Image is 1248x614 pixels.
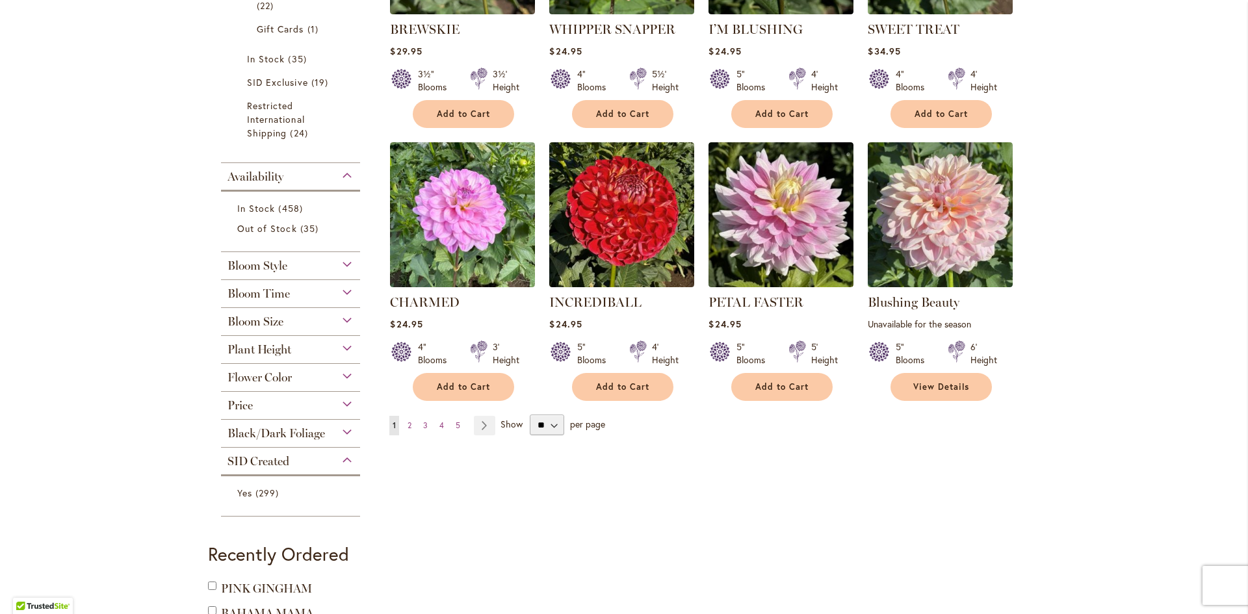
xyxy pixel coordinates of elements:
div: 5" Blooms [736,68,773,94]
strong: Recently Ordered [208,542,349,566]
span: SID Created [227,454,289,468]
a: Out of Stock 35 [237,222,347,235]
a: In Stock 458 [237,201,347,215]
a: Gift Cards [257,22,328,36]
a: WHIPPER SNAPPER [549,21,675,37]
a: Restricted International Shipping [247,99,337,140]
span: Add to Cart [437,381,490,392]
div: 3½' Height [493,68,519,94]
p: Unavailable for the season [868,318,1013,330]
a: 5 [452,416,463,435]
a: PINK GINGHAM [221,582,312,596]
img: CHARMED [390,142,535,287]
img: Incrediball [549,142,694,287]
button: Add to Cart [890,100,992,128]
span: 2 [408,420,411,430]
span: Price [227,398,253,413]
div: 4' Height [970,68,997,94]
a: SWEET TREAT [868,5,1013,17]
a: CHARMED [390,277,535,290]
a: I’M BLUSHING [708,5,853,17]
span: Availability [227,170,283,184]
a: PETAL FASTER [708,294,803,310]
a: SWEET TREAT [868,21,959,37]
span: SID Exclusive [247,76,308,88]
span: 299 [255,486,282,500]
button: Add to Cart [413,100,514,128]
a: BREWSKIE [390,21,460,37]
span: $24.95 [708,45,741,57]
button: Add to Cart [731,100,833,128]
span: Bloom Style [227,259,287,273]
div: 4' Height [652,340,679,366]
span: Show [500,418,523,430]
div: 4" Blooms [418,340,454,366]
img: Blushing Beauty [868,142,1013,287]
img: PETAL FASTER [708,142,853,287]
a: I’M BLUSHING [708,21,803,37]
a: SID Exclusive [247,75,337,89]
a: CHARMED [390,294,460,310]
span: In Stock [247,53,285,65]
span: $24.95 [708,318,741,330]
button: Add to Cart [413,373,514,401]
span: 458 [278,201,305,215]
span: View Details [913,381,969,392]
a: PETAL FASTER [708,277,853,290]
a: BREWSKIE [390,5,535,17]
a: INCREDIBALL [549,294,642,310]
span: Add to Cart [755,381,809,392]
span: Plant Height [227,342,291,357]
div: 3½" Blooms [418,68,454,94]
span: 5 [456,420,460,430]
div: 3' Height [493,340,519,366]
span: Gift Cards [257,23,304,35]
span: Yes [237,487,252,499]
span: In Stock [237,202,275,214]
span: 35 [288,52,309,66]
button: Add to Cart [731,373,833,401]
span: Add to Cart [915,109,968,120]
button: Add to Cart [572,373,673,401]
a: View Details [890,373,992,401]
span: $24.95 [549,318,582,330]
span: 4 [439,420,444,430]
a: 3 [420,416,431,435]
a: Blushing Beauty [868,277,1013,290]
a: Incrediball [549,277,694,290]
a: 2 [404,416,415,435]
div: 5" Blooms [577,340,614,366]
span: 19 [311,75,331,89]
span: $29.95 [390,45,422,57]
span: Add to Cart [596,381,649,392]
span: Bloom Size [227,314,283,329]
span: 1 [307,22,322,36]
span: Black/Dark Foliage [227,426,325,441]
span: Bloom Time [227,287,290,301]
div: 4" Blooms [896,68,932,94]
div: 5" Blooms [736,340,773,366]
div: 4' Height [811,68,838,94]
div: 5' Height [811,340,838,366]
span: Add to Cart [437,109,490,120]
a: Blushing Beauty [868,294,959,310]
button: Add to Cart [572,100,673,128]
span: 1 [393,420,396,430]
span: $34.95 [868,45,900,57]
div: 4" Blooms [577,68,614,94]
span: 24 [290,126,311,140]
div: 6' Height [970,340,997,366]
span: Flower Color [227,370,292,385]
a: WHIPPER SNAPPER [549,5,694,17]
a: Yes 299 [237,486,347,500]
iframe: Launch Accessibility Center [10,568,46,604]
span: 35 [300,222,322,235]
span: $24.95 [390,318,422,330]
div: 5½' Height [652,68,679,94]
span: Restricted International Shipping [247,99,305,139]
span: Add to Cart [755,109,809,120]
a: In Stock [247,52,337,66]
div: 5" Blooms [896,340,932,366]
span: Out of Stock [237,222,297,235]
